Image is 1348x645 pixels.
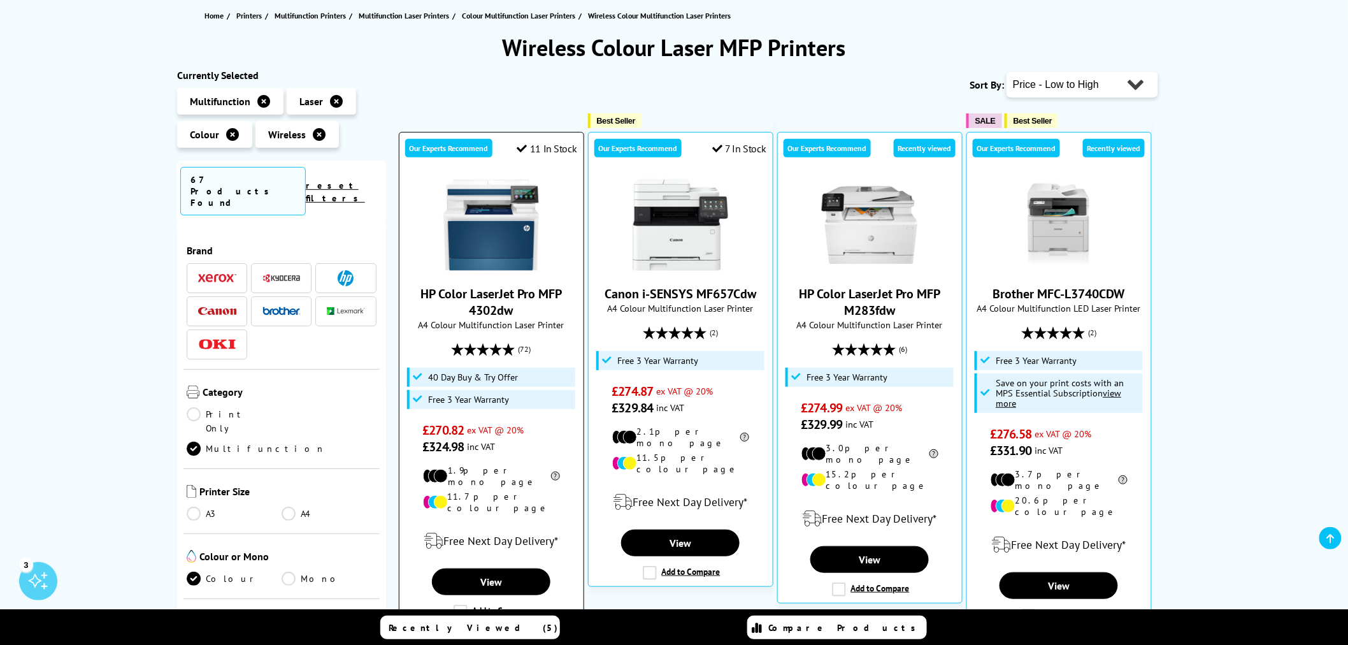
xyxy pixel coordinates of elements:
[198,307,236,315] img: Canon
[594,139,682,157] div: Our Experts Recommend
[899,337,907,361] span: (6)
[845,418,873,430] span: inc VAT
[612,383,654,400] span: £274.87
[420,286,562,319] a: HP Color LaserJet Pro MFP 4302dw
[432,569,550,595] a: View
[1014,116,1052,126] span: Best Seller
[1083,139,1145,157] div: Recently viewed
[327,307,365,315] img: Lexmark
[801,442,938,465] li: 3.0p per mono page
[519,337,531,361] span: (72)
[462,9,575,22] span: Colour Multifunction Laser Printers
[282,572,376,586] a: Mono
[810,546,929,573] a: View
[380,616,560,639] a: Recently Viewed (5)
[966,113,1002,128] button: SALE
[359,9,452,22] a: Multifunction Laser Printers
[996,387,1121,409] u: view more
[1011,263,1107,275] a: Brother MFC-L3740CDW
[799,286,940,319] a: HP Color LaserJet Pro MFP M283fdw
[822,177,917,273] img: HP Color LaserJet Pro MFP M283fdw
[822,263,917,275] a: HP Color LaserJet Pro MFP M283fdw
[187,386,199,398] img: Category
[187,550,196,563] img: Colour or Mono
[423,491,560,514] li: 11.7p per colour page
[612,452,749,475] li: 11.5p per colour page
[643,566,721,580] label: Add to Compare
[633,177,728,273] img: Canon i-SENSYS MF657Cdw
[996,356,1077,366] span: Free 3 Year Warranty
[588,11,731,20] span: Wireless Colour Multifunction Laser Printers
[198,339,236,350] img: OKI
[605,286,756,302] a: Canon i-SENSYS MF657Cdw
[428,372,518,382] span: 40 Day Buy & Try Offer
[187,572,282,586] a: Colour
[801,468,938,491] li: 15.2p per colour page
[406,523,577,559] div: modal_delivery
[180,167,306,215] span: 67 Products Found
[327,270,365,286] a: HP
[1005,113,1059,128] button: Best Seller
[299,95,323,108] span: Laser
[275,9,349,22] a: Multifunction Printers
[187,244,376,257] span: Brand
[467,424,524,436] span: ex VAT @ 20%
[359,9,449,22] span: Multifunction Laser Printers
[187,442,326,456] a: Multifunction
[262,303,301,319] a: Brother
[187,407,282,435] a: Print Only
[1011,177,1107,273] img: Brother MFC-L3740CDW
[845,402,902,414] span: ex VAT @ 20%
[996,377,1124,409] span: Save on your print costs with an MPS Essential Subscription
[612,400,654,416] span: £329.84
[262,307,301,315] img: Brother
[203,386,376,401] span: Category
[970,78,1004,91] span: Sort By:
[187,485,196,498] img: Printer Size
[768,622,922,634] span: Compare Products
[199,550,376,565] span: Colour or Mono
[597,116,636,126] span: Best Seller
[973,139,1060,157] div: Our Experts Recommend
[633,263,728,275] a: Canon i-SENSYS MF657Cdw
[784,319,956,331] span: A4 Colour Multifunction Laser Printer
[204,9,227,22] a: Home
[595,302,766,314] span: A4 Colour Multifunction Laser Printer
[1021,609,1099,623] label: Add to Compare
[747,616,927,639] a: Compare Products
[1000,572,1118,599] a: View
[973,527,1145,563] div: modal_delivery
[262,270,301,286] a: Kyocera
[656,402,684,414] span: inc VAT
[621,530,740,556] a: View
[1088,321,1096,345] span: (2)
[190,95,250,108] span: Multifunction
[443,177,539,273] img: HP Color LaserJet Pro MFP 4302dw
[1035,428,1091,440] span: ex VAT @ 20%
[991,426,1032,442] span: £276.58
[177,33,1171,62] h1: Wireless Colour Laser MFP Printers
[262,273,301,283] img: Kyocera
[177,69,386,82] div: Currently Selected
[454,605,531,619] label: Add to Compare
[282,507,376,521] a: A4
[199,485,376,500] span: Printer Size
[710,321,718,345] span: (2)
[19,558,33,572] div: 3
[198,273,236,282] img: Xerox
[975,116,996,126] span: SALE
[268,128,306,141] span: Wireless
[991,495,1128,518] li: 20.6p per colour page
[327,303,365,319] a: Lexmark
[423,422,464,438] span: £270.82
[306,180,365,204] a: reset filters
[656,385,713,397] span: ex VAT @ 20%
[784,139,871,157] div: Our Experts Recommend
[784,501,956,537] div: modal_delivery
[712,142,766,155] div: 7 In Stock
[423,438,464,455] span: £324.98
[832,583,910,597] label: Add to Compare
[275,9,346,22] span: Multifunction Printers
[991,442,1032,459] span: £331.90
[236,9,262,22] span: Printers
